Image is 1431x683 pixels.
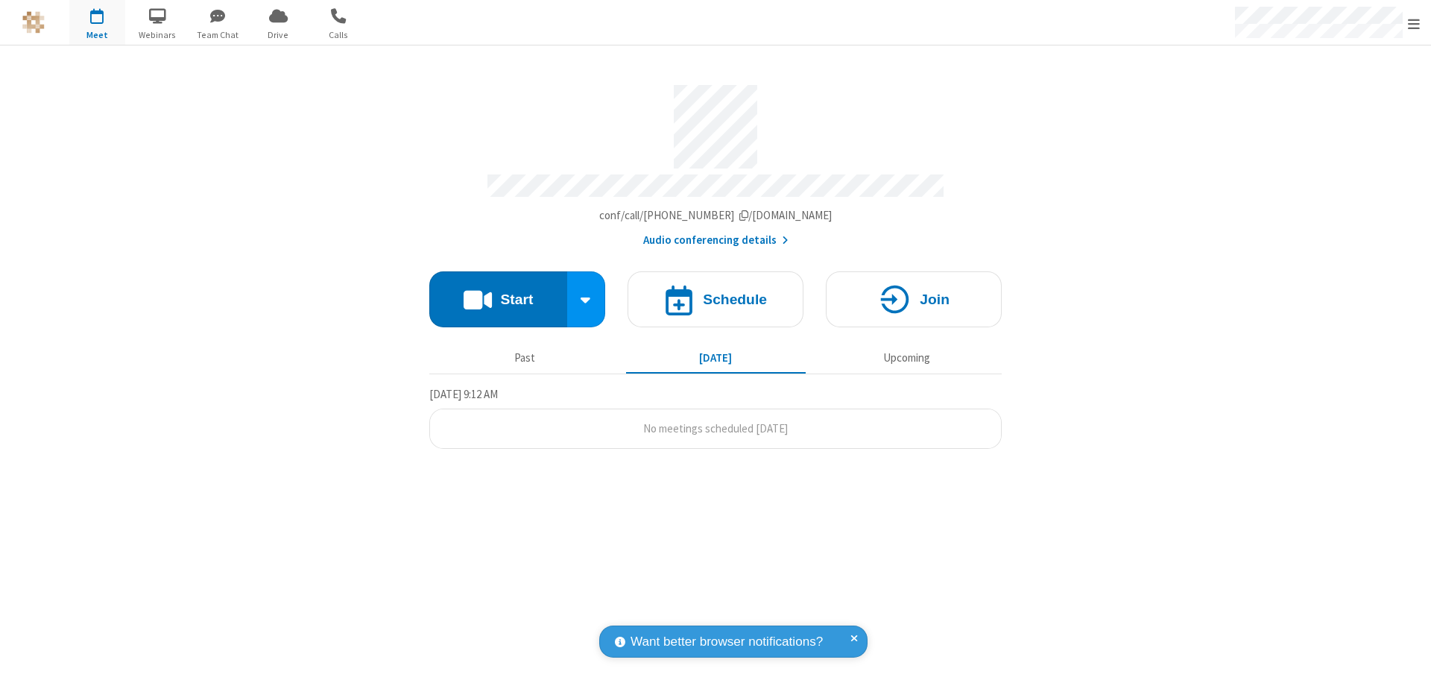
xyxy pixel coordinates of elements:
[643,232,789,249] button: Audio conferencing details
[599,208,833,222] span: Copy my meeting room link
[429,271,567,327] button: Start
[22,11,45,34] img: QA Selenium DO NOT DELETE OR CHANGE
[920,292,950,306] h4: Join
[703,292,767,306] h4: Schedule
[435,344,615,372] button: Past
[190,28,246,42] span: Team Chat
[628,271,803,327] button: Schedule
[626,344,806,372] button: [DATE]
[631,632,823,652] span: Want better browser notifications?
[643,421,788,435] span: No meetings scheduled [DATE]
[817,344,996,372] button: Upcoming
[69,28,125,42] span: Meet
[429,387,498,401] span: [DATE] 9:12 AM
[130,28,186,42] span: Webinars
[599,207,833,224] button: Copy my meeting room linkCopy my meeting room link
[567,271,606,327] div: Start conference options
[500,292,533,306] h4: Start
[1394,644,1420,673] iframe: Chat
[429,385,1002,450] section: Today's Meetings
[429,74,1002,249] section: Account details
[311,28,367,42] span: Calls
[826,271,1002,327] button: Join
[250,28,306,42] span: Drive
